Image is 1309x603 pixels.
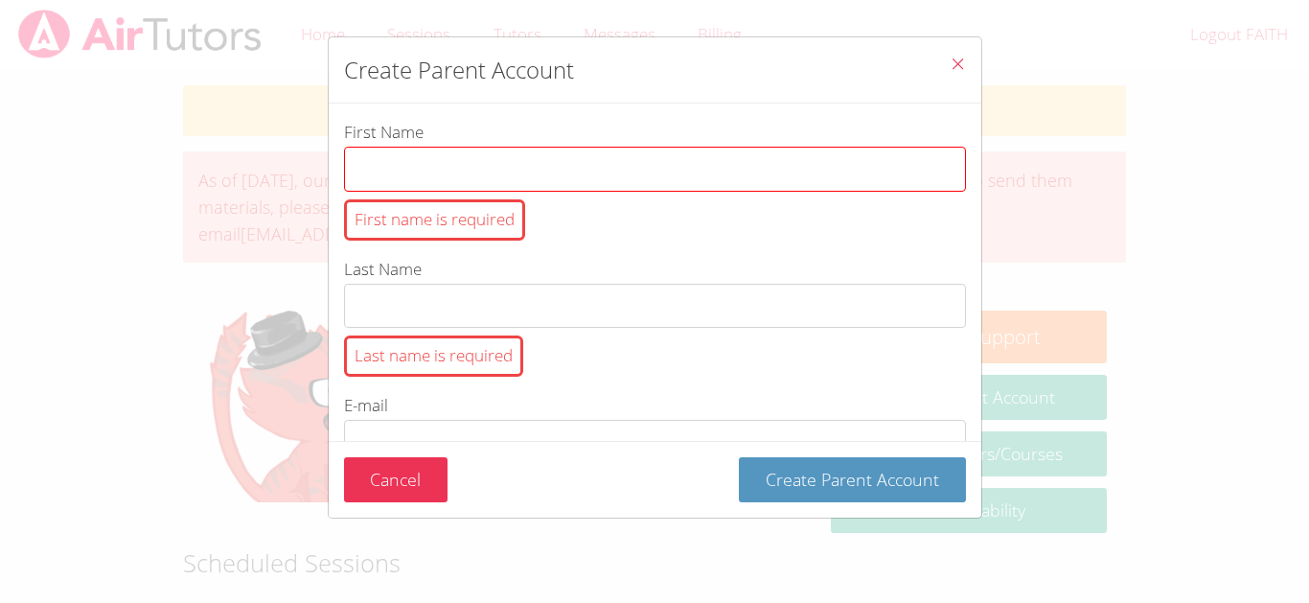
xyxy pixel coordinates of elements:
span: First Name [344,121,424,143]
input: First NameFirst name is required [344,147,966,192]
span: Create Parent Account [766,468,939,491]
h2: Create Parent Account [344,53,574,87]
span: E-mail [344,394,388,416]
button: Cancel [344,457,448,502]
div: Last name is required [344,336,523,377]
input: Last NameLast name is required [344,284,966,329]
button: Create Parent Account [739,457,966,502]
button: Close [934,37,981,96]
span: Last Name [344,258,422,280]
input: E-mailEmail is required [344,420,966,465]
div: First name is required [344,199,525,241]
